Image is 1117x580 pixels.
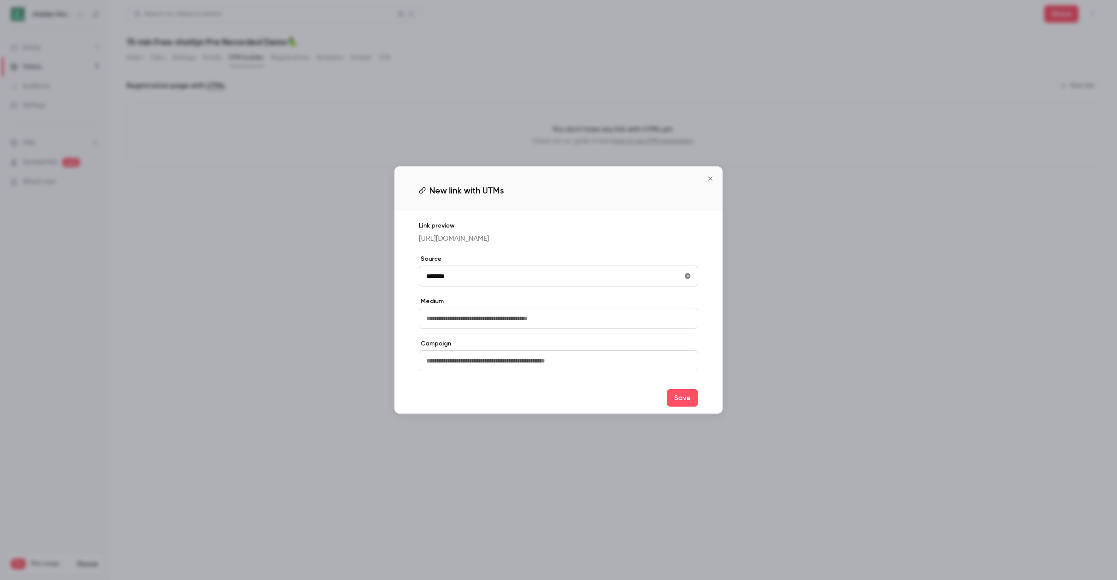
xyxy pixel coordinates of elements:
[429,184,504,197] span: New link with UTMs
[419,234,698,244] p: [URL][DOMAIN_NAME]
[419,297,698,306] label: Medium
[667,389,698,407] button: Save
[702,170,719,187] button: Close
[419,255,698,263] label: Source
[419,221,698,230] p: Link preview
[681,269,695,283] button: utmSource
[419,339,698,348] label: Campaign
